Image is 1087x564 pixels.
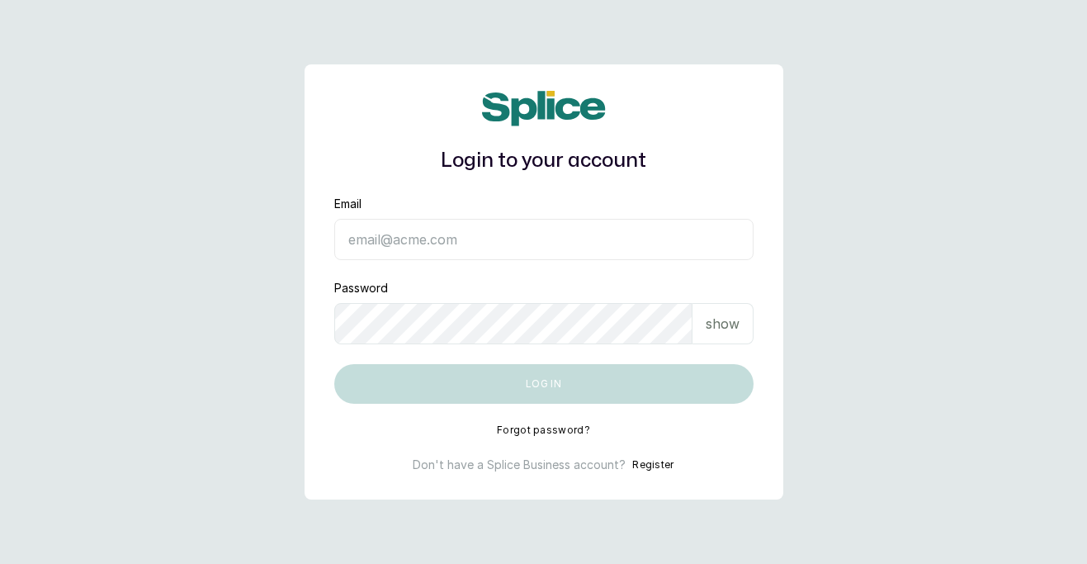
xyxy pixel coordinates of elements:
input: email@acme.com [334,219,754,260]
label: Password [334,280,388,296]
label: Email [334,196,362,212]
h1: Login to your account [334,146,754,176]
button: Log in [334,364,754,404]
button: Forgot password? [497,424,590,437]
p: Don't have a Splice Business account? [413,457,626,473]
p: show [706,314,740,334]
button: Register [632,457,673,473]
